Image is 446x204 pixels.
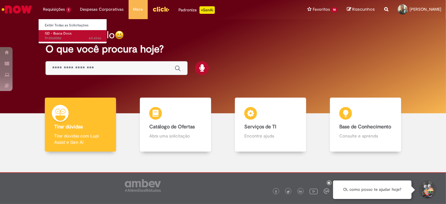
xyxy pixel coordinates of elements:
img: happy-face.png [115,30,124,40]
button: Iniciar Conversa de Suporte [418,180,437,199]
h2: O que você procura hoje? [45,44,401,55]
span: Favoritos [313,6,330,13]
span: GD - Busca Docs [45,31,72,36]
a: Base de Conhecimento Consulte e aprenda [318,98,413,152]
time: 25/09/2025 15:02:29 [89,36,101,40]
a: Catálogo de Ofertas Abra uma solicitação [128,98,223,152]
img: logo_footer_facebook.png [274,190,278,193]
p: Tirar dúvidas com Lupi Assist e Gen Ai [54,133,107,145]
a: Aberto R13568082 : GD - Busca Docs [39,30,108,42]
div: Oi, como posso te ajudar hoje? [333,180,411,199]
span: Requisições [43,6,65,13]
span: More [133,6,143,13]
b: Base de Conhecimento [339,124,391,130]
span: 1 [66,7,71,13]
a: Rascunhos [347,7,375,13]
p: Encontre ajuda [244,133,297,139]
img: ServiceNow [1,3,33,16]
span: 14 [331,7,337,13]
img: logo_footer_youtube.png [310,187,318,195]
p: Abra uma solicitação [149,133,202,139]
p: +GenAi [199,6,215,14]
b: Catálogo de Ofertas [149,124,195,130]
a: Serviços de TI Encontre ajuda [223,98,318,152]
b: Serviços de TI [244,124,276,130]
img: logo_footer_linkedin.png [299,190,302,194]
span: Rascunhos [352,6,375,12]
ul: Requisições [38,19,107,44]
span: R13568082 [45,36,101,41]
b: Tirar dúvidas [54,124,83,130]
span: Despesas Corporativas [80,6,124,13]
img: logo_footer_workplace.png [324,188,329,194]
img: logo_footer_twitter.png [287,190,290,193]
img: click_logo_yellow_360x200.png [152,4,169,14]
span: 6d atrás [89,36,101,40]
img: logo_footer_ambev_rotulo_gray.png [125,179,161,192]
p: Consulte e aprenda [339,133,392,139]
a: Exibir Todas as Solicitações [39,22,108,29]
a: Tirar dúvidas Tirar dúvidas com Lupi Assist e Gen Ai [33,98,128,152]
span: [PERSON_NAME] [410,7,441,12]
div: Padroniza [179,6,215,14]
